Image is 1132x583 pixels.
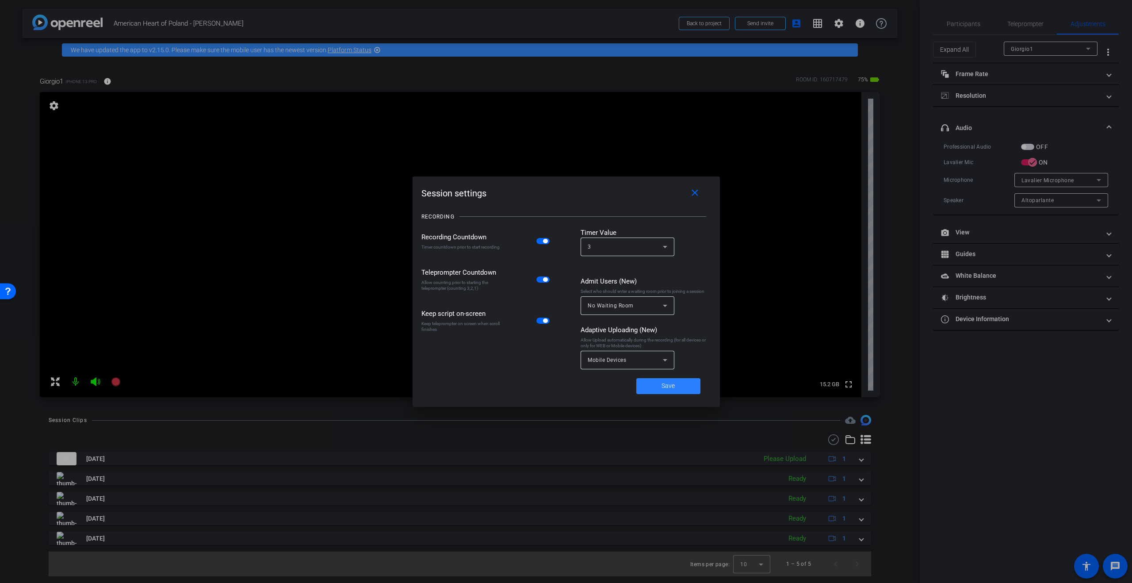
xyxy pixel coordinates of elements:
openreel-title-line: RECORDING [421,206,711,228]
div: Adaptive Uploading (New) [581,325,711,335]
span: 3 [588,244,591,250]
div: Timer countdown prior to start recording [421,244,503,250]
div: RECORDING [421,212,455,221]
div: Keep teleprompter on screen when scroll finishes [421,321,503,332]
div: Allow Upload automatically during the recording (for all devices or only for WEB or Mobile devices) [581,337,711,349]
div: Recording Countdown [421,232,503,242]
div: Session settings [421,185,711,201]
div: Keep script on-screen [421,309,503,318]
div: Select who should enter a waiting room prior to joining a session [581,288,711,294]
div: Teleprompter Countdown [421,268,503,277]
span: No Waiting Room [588,303,634,309]
mat-icon: close [689,188,700,199]
div: Timer Value [581,228,711,238]
span: Mobile Devices [588,357,626,363]
div: Allow counting prior to starting the teleprompter (counting 3,2,1) [421,280,503,291]
span: Save [662,381,675,391]
button: Save [636,378,700,394]
div: Admit Users (New) [581,276,711,286]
